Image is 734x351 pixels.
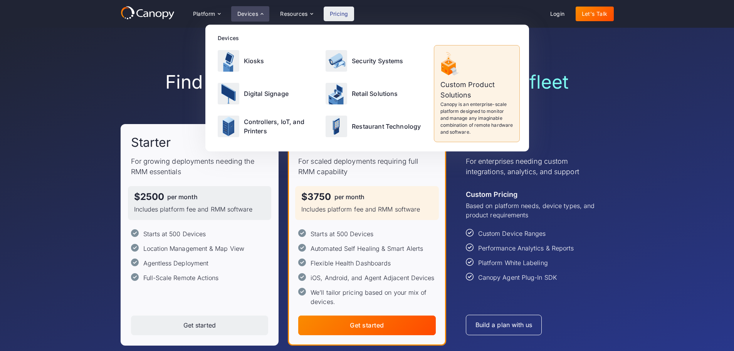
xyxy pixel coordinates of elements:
p: Retail Solutions [352,89,398,98]
p: Canopy is an enterprise-scale platform designed to monitor and manage any imaginable combination ... [440,101,513,136]
div: Build a plan with us [475,321,532,329]
div: Location Management & Map View [143,244,244,253]
div: Platform [193,11,215,17]
div: Automated Self Healing & Smart Alerts [311,244,423,253]
a: Controllers, IoT, and Printers [215,111,321,142]
div: Platform White Labeling [478,258,548,267]
a: Get started [131,316,269,335]
p: Includes platform fee and RMM software [301,205,433,214]
p: Security Systems [352,56,403,65]
div: Custom Pricing [466,189,517,200]
div: per month [334,194,365,200]
p: Custom Product Solutions [440,79,513,100]
a: Pricing [324,7,354,21]
div: Get started [183,322,216,329]
div: Resources [274,6,319,22]
p: For growing deployments needing the RMM essentials [131,156,269,177]
div: Get started [350,322,384,329]
h2: Starter [131,134,171,151]
div: Devices [231,6,270,22]
div: Devices [237,11,259,17]
p: For enterprises needing custom integrations, analytics, and support [466,156,603,177]
p: Kiosks [244,56,264,65]
div: Canopy Agent Plug-In SDK [478,273,557,282]
div: $2500 [134,192,164,202]
a: Digital Signage [215,78,321,109]
p: Controllers, IoT, and Printers [244,117,318,136]
a: Kiosks [215,45,321,76]
a: Get started [298,316,436,335]
a: Restaurant Technology [322,111,429,142]
div: Platform [187,6,227,22]
a: Retail Solutions [322,78,429,109]
div: $3750 [301,192,331,202]
a: Security Systems [322,45,429,76]
div: iOS, Android, and Agent Adjacent Devices [311,273,434,282]
div: Starts at 500 Devices [311,229,373,238]
div: Resources [280,11,308,17]
div: Starts at 500 Devices [143,229,206,238]
h1: Find the right plan for [121,71,614,93]
div: Devices [218,34,520,42]
a: Let's Talk [576,7,614,21]
div: Performance Analytics & Reports [478,244,574,253]
a: Login [544,7,571,21]
p: Restaurant Technology [352,122,421,131]
a: Custom Product SolutionsCanopy is an enterprise-scale platform designed to monitor and manage any... [434,45,520,142]
p: Based on platform needs, device types, and product requirements [466,201,603,220]
nav: Devices [205,25,529,151]
p: For scaled deployments requiring full RMM capability [298,156,436,177]
p: Digital Signage [244,89,289,98]
p: Includes platform fee and RMM software [134,205,265,214]
div: Flexible Health Dashboards [311,259,391,268]
div: Custom Device Ranges [478,229,546,238]
div: Agentless Deployment [143,259,209,268]
div: We’ll tailor pricing based on your mix of devices. [311,288,436,306]
a: Build a plan with us [466,315,542,335]
div: Full-Scale Remote Actions [143,273,219,282]
div: per month [167,194,198,200]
